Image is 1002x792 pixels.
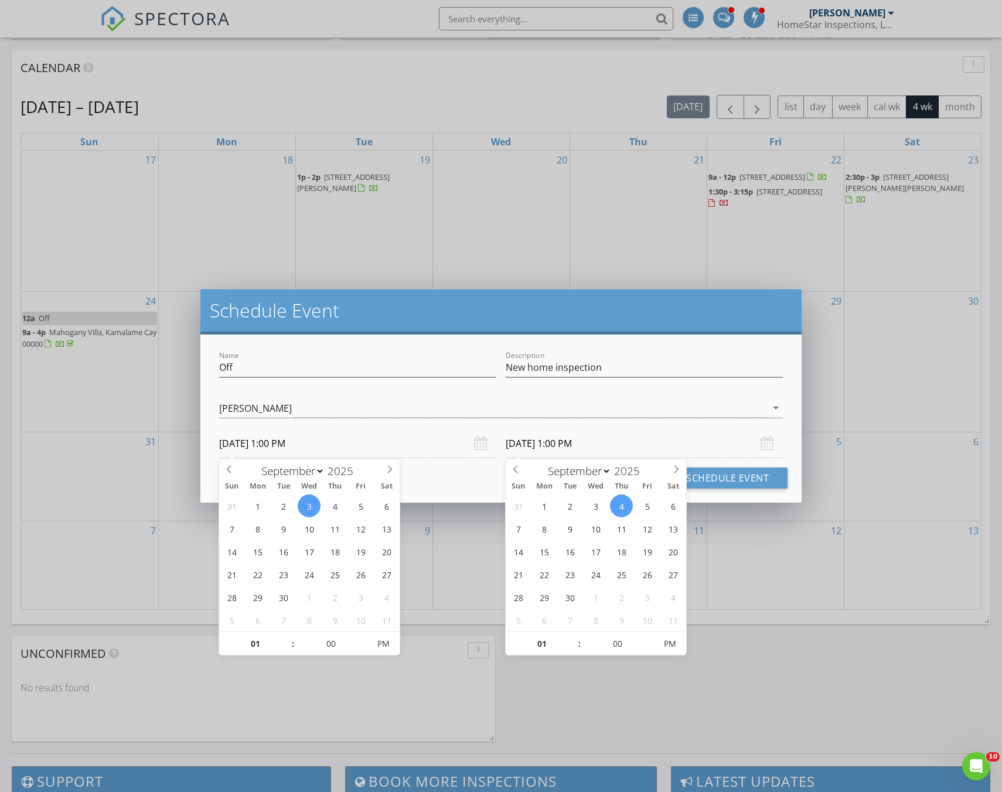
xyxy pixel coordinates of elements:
[584,609,607,631] span: October 8, 2025
[507,563,530,586] span: September 21, 2025
[220,586,243,609] span: September 28, 2025
[653,632,686,656] span: Click to toggle
[533,563,555,586] span: September 22, 2025
[220,494,243,517] span: August 31, 2025
[507,494,530,517] span: August 31, 2025
[636,540,659,563] span: September 19, 2025
[558,540,581,563] span: September 16, 2025
[558,609,581,631] span: October 7, 2025
[219,483,245,490] span: Sun
[558,586,581,609] span: September 30, 2025
[533,586,555,609] span: September 29, 2025
[348,483,374,490] span: Fri
[662,494,684,517] span: September 6, 2025
[349,563,372,586] span: September 26, 2025
[610,609,633,631] span: October 9, 2025
[636,494,659,517] span: September 5, 2025
[323,586,346,609] span: October 2, 2025
[507,540,530,563] span: September 14, 2025
[210,299,792,322] h2: Schedule Event
[245,483,271,490] span: Mon
[611,463,650,479] input: Year
[219,403,292,414] div: [PERSON_NAME]
[298,540,321,563] span: September 17, 2025
[298,563,321,586] span: September 24, 2025
[986,752,1000,762] span: 10
[246,563,269,586] span: September 22, 2025
[636,517,659,540] span: September 12, 2025
[323,494,346,517] span: September 4, 2025
[220,517,243,540] span: September 7, 2025
[584,563,607,586] span: September 24, 2025
[667,467,788,489] button: Schedule Event
[271,483,296,490] span: Tue
[220,563,243,586] span: September 21, 2025
[246,540,269,563] span: September 15, 2025
[610,494,633,517] span: September 4, 2025
[610,563,633,586] span: September 25, 2025
[578,632,581,656] span: :
[662,563,684,586] span: September 27, 2025
[375,586,398,609] span: October 4, 2025
[374,483,400,490] span: Sat
[219,429,496,458] input: Select date
[769,401,783,415] i: arrow_drop_down
[291,632,295,656] span: :
[533,517,555,540] span: September 8, 2025
[349,586,372,609] span: October 3, 2025
[298,609,321,631] span: October 8, 2025
[507,609,530,631] span: October 5, 2025
[557,483,583,490] span: Tue
[375,540,398,563] span: September 20, 2025
[636,586,659,609] span: October 3, 2025
[635,483,660,490] span: Fri
[558,517,581,540] span: September 9, 2025
[558,494,581,517] span: September 2, 2025
[533,609,555,631] span: October 6, 2025
[507,517,530,540] span: September 7, 2025
[583,483,609,490] span: Wed
[662,609,684,631] span: October 11, 2025
[584,540,607,563] span: September 17, 2025
[610,540,633,563] span: September 18, 2025
[220,609,243,631] span: October 5, 2025
[506,483,531,490] span: Sun
[349,609,372,631] span: October 10, 2025
[636,609,659,631] span: October 10, 2025
[272,586,295,609] span: September 30, 2025
[272,517,295,540] span: September 9, 2025
[660,483,686,490] span: Sat
[375,563,398,586] span: September 27, 2025
[506,429,783,458] input: Select date
[962,752,990,780] iframe: Intercom live chat
[349,494,372,517] span: September 5, 2025
[662,586,684,609] span: October 4, 2025
[296,483,322,490] span: Wed
[298,494,321,517] span: September 3, 2025
[272,563,295,586] span: September 23, 2025
[323,609,346,631] span: October 9, 2025
[246,494,269,517] span: September 1, 2025
[349,517,372,540] span: September 12, 2025
[246,517,269,540] span: September 8, 2025
[367,632,399,656] span: Click to toggle
[584,586,607,609] span: October 1, 2025
[533,494,555,517] span: September 1, 2025
[531,483,557,490] span: Mon
[323,517,346,540] span: September 11, 2025
[610,586,633,609] span: October 2, 2025
[349,540,372,563] span: September 19, 2025
[610,517,633,540] span: September 11, 2025
[662,540,684,563] span: September 20, 2025
[609,483,635,490] span: Thu
[325,463,363,479] input: Year
[298,586,321,609] span: October 1, 2025
[322,483,348,490] span: Thu
[558,563,581,586] span: September 23, 2025
[375,517,398,540] span: September 13, 2025
[375,494,398,517] span: September 6, 2025
[375,609,398,631] span: October 11, 2025
[298,517,321,540] span: September 10, 2025
[323,540,346,563] span: September 18, 2025
[584,494,607,517] span: September 3, 2025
